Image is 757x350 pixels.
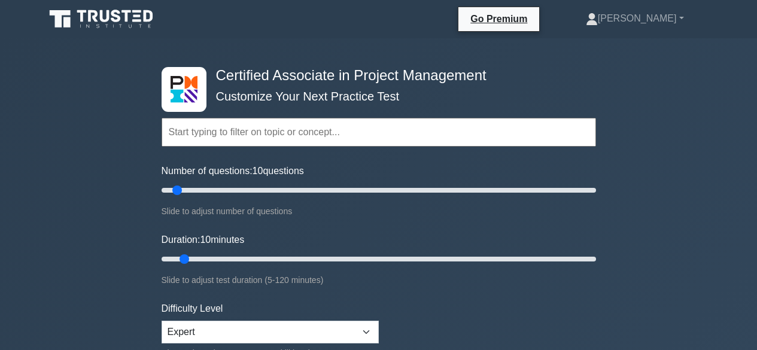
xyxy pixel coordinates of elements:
[162,164,304,178] label: Number of questions: questions
[463,11,534,26] a: Go Premium
[557,7,713,31] a: [PERSON_NAME]
[253,166,263,176] span: 10
[162,204,596,218] div: Slide to adjust number of questions
[162,118,596,147] input: Start typing to filter on topic or concept...
[162,302,223,316] label: Difficulty Level
[162,233,245,247] label: Duration: minutes
[211,67,537,84] h4: Certified Associate in Project Management
[200,235,211,245] span: 10
[162,273,596,287] div: Slide to adjust test duration (5-120 minutes)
